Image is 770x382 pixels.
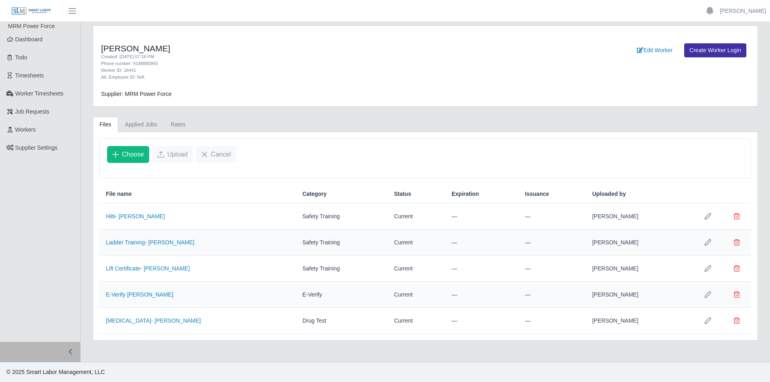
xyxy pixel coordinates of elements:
[519,256,586,282] td: —
[15,90,63,97] span: Worker Timesheets
[101,43,474,53] h4: [PERSON_NAME]
[729,313,745,329] button: Delete file
[586,282,693,308] td: [PERSON_NAME]
[296,256,388,282] td: Safety Training
[525,190,549,198] span: Issuance
[729,260,745,276] button: Delete file
[519,230,586,256] td: —
[388,308,445,334] td: Current
[519,308,586,334] td: —
[445,256,519,282] td: —
[388,256,445,282] td: Current
[107,146,149,163] button: Choose
[729,208,745,224] button: Delete file
[93,117,118,132] a: Files
[101,91,172,97] span: Supplier: MRM Power Force
[15,36,43,43] span: Dashboard
[586,308,693,334] td: [PERSON_NAME]
[700,208,716,224] button: Row Edit
[106,291,173,298] a: E-Verify [PERSON_NAME]
[164,117,192,132] a: Rates
[445,282,519,308] td: —
[586,230,693,256] td: [PERSON_NAME]
[586,256,693,282] td: [PERSON_NAME]
[388,203,445,230] td: Current
[445,203,519,230] td: —
[106,265,190,272] a: Lift Certificate- [PERSON_NAME]
[15,108,50,115] span: Job Requests
[11,7,51,16] img: SLM Logo
[106,317,201,324] a: [MEDICAL_DATA]- [PERSON_NAME]
[700,286,716,303] button: Row Edit
[15,54,27,61] span: Todo
[729,234,745,250] button: Delete file
[296,203,388,230] td: Safety Training
[394,190,411,198] span: Status
[118,117,164,132] a: Applied Jobs
[101,74,474,81] div: Alt. Employee ID: N/A
[106,190,132,198] span: File name
[632,43,678,57] a: Edit Worker
[445,308,519,334] td: —
[586,203,693,230] td: [PERSON_NAME]
[122,150,144,159] span: Choose
[106,239,195,246] a: Ladder Training- [PERSON_NAME]
[452,190,479,198] span: Expiration
[700,260,716,276] button: Row Edit
[196,146,236,163] button: Cancel
[519,203,586,230] td: —
[519,282,586,308] td: —
[152,146,193,163] button: Upload
[729,286,745,303] button: Delete file
[388,230,445,256] td: Current
[302,190,327,198] span: Category
[101,60,474,67] div: Phone number: 9198880943
[296,230,388,256] td: Safety Training
[700,313,716,329] button: Row Edit
[211,150,231,159] span: Cancel
[8,23,55,29] span: MRM Power Force
[6,369,105,375] span: © 2025 Smart Labor Management, LLC
[296,308,388,334] td: Drug Test
[445,230,519,256] td: —
[592,190,626,198] span: Uploaded by
[15,126,36,133] span: Workers
[720,7,766,15] a: [PERSON_NAME]
[101,53,474,60] div: Created: [DATE] 07:18 PM
[296,282,388,308] td: E-Verify
[15,72,44,79] span: Timesheets
[388,282,445,308] td: Current
[167,150,188,159] span: Upload
[15,144,58,151] span: Supplier Settings
[106,213,165,219] a: Hilti- [PERSON_NAME]
[700,234,716,250] button: Row Edit
[101,67,474,74] div: Worker ID: 18441
[684,43,746,57] a: Create Worker Login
